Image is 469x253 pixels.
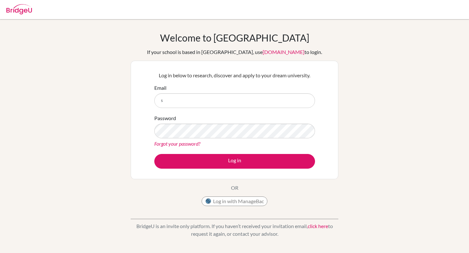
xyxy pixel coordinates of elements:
a: Forgot your password? [154,141,200,147]
img: Bridge-U [6,4,32,14]
p: BridgeU is an invite only platform. If you haven’t received your invitation email, to request it ... [131,222,338,238]
div: If your school is based in [GEOGRAPHIC_DATA], use to login. [147,48,322,56]
a: click here [308,223,328,229]
h1: Welcome to [GEOGRAPHIC_DATA] [160,32,309,43]
button: Log in [154,154,315,169]
p: OR [231,184,238,192]
label: Email [154,84,166,92]
a: [DOMAIN_NAME] [263,49,304,55]
label: Password [154,114,176,122]
p: Log in below to research, discover and apply to your dream university. [154,72,315,79]
button: Log in with ManageBac [202,196,267,206]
